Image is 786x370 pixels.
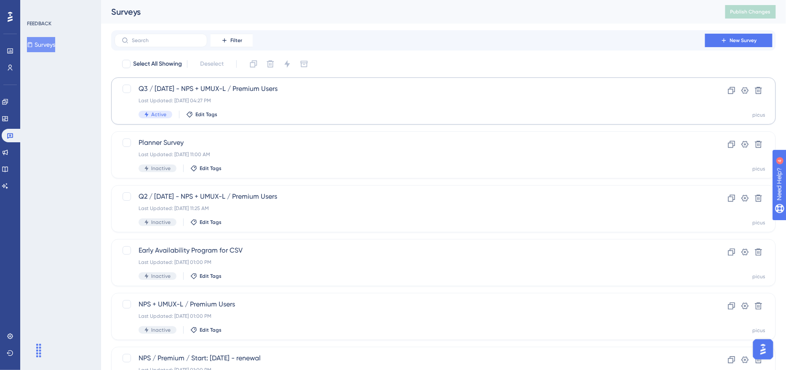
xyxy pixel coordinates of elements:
button: Filter [211,34,253,47]
div: picus [753,219,765,226]
button: Deselect [192,56,231,72]
span: Planner Survey [139,138,681,148]
button: Publish Changes [725,5,776,19]
div: Surveys [111,6,704,18]
span: New Survey [730,37,757,44]
span: Inactive [151,165,171,172]
span: Inactive [151,327,171,333]
button: Edit Tags [190,327,222,333]
span: Need Help? [20,2,53,12]
span: Publish Changes [730,8,771,15]
span: Q3 / [DATE] - NPS + UMUX-L / Premium Users [139,84,681,94]
div: Last Updated: [DATE] 01:00 PM [139,259,681,266]
div: FEEDBACK [27,20,51,27]
div: Last Updated: [DATE] 01:00 PM [139,313,681,319]
div: picus [753,273,765,280]
span: Inactive [151,219,171,226]
span: Deselect [200,59,224,69]
span: Inactive [151,273,171,279]
button: Edit Tags [190,165,222,172]
span: NPS / Premium / Start: [DATE] - renewal [139,353,681,363]
span: Active [151,111,166,118]
button: Edit Tags [190,273,222,279]
button: Edit Tags [190,219,222,226]
span: Edit Tags [200,327,222,333]
span: Q2 / [DATE] - NPS + UMUX-L / Premium Users [139,192,681,202]
span: Edit Tags [200,273,222,279]
div: Last Updated: [DATE] 11:00 AM [139,151,681,158]
div: picus [753,112,765,118]
span: Edit Tags [200,165,222,172]
div: 4 [59,4,61,11]
span: Edit Tags [200,219,222,226]
iframe: UserGuiding AI Assistant Launcher [751,337,776,362]
div: Drag [32,338,45,363]
span: Early Availability Program for CSV [139,245,681,256]
span: NPS + UMUX-L / Premium Users [139,299,681,309]
button: New Survey [705,34,773,47]
span: Filter [230,37,242,44]
button: Edit Tags [186,111,217,118]
div: Last Updated: [DATE] 11:25 AM [139,205,681,212]
button: Surveys [27,37,55,52]
div: Last Updated: [DATE] 04:27 PM [139,97,681,104]
span: Edit Tags [195,111,217,118]
span: Select All Showing [133,59,182,69]
div: picus [753,327,765,334]
input: Search [132,37,200,43]
div: picus [753,165,765,172]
